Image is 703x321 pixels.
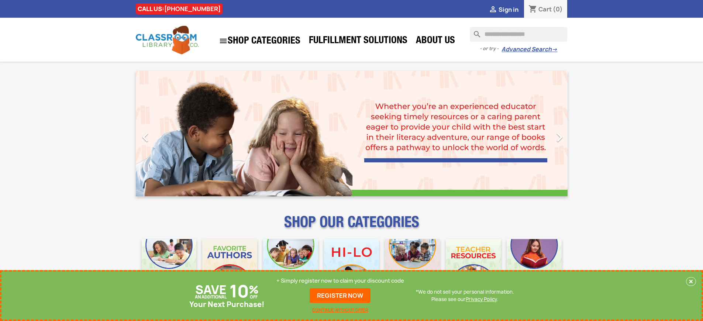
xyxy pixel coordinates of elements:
i: search [470,27,479,36]
span: Cart [538,5,552,13]
div: CALL US: [136,3,223,14]
p: SHOP OUR CATEGORIES [136,220,568,233]
a:  Sign in [489,6,518,14]
i:  [550,128,569,146]
img: CLC_Teacher_Resources_Mobile.jpg [446,239,501,294]
a: Next [503,71,568,196]
span: Sign in [499,6,518,14]
img: CLC_Fiction_Nonfiction_Mobile.jpg [385,239,440,294]
img: CLC_HiLo_Mobile.jpg [324,239,379,294]
span: (0) [553,5,563,13]
a: [PHONE_NUMBER] [164,5,221,13]
a: Previous [136,71,201,196]
input: Search [470,27,567,42]
a: About Us [412,34,459,49]
i: shopping_cart [528,5,537,14]
span: - or try - [480,45,502,52]
i:  [489,6,497,14]
a: Advanced Search→ [502,46,557,53]
span: → [552,46,557,53]
a: SHOP CATEGORIES [215,33,304,49]
img: CLC_Dyslexia_Mobile.jpg [507,239,562,294]
img: CLC_Phonics_And_Decodables_Mobile.jpg [263,239,318,294]
i:  [136,128,155,146]
img: CLC_Favorite_Authors_Mobile.jpg [202,239,257,294]
a: Fulfillment Solutions [305,34,411,49]
img: CLC_Bulk_Mobile.jpg [142,239,197,294]
ul: Carousel container [136,71,568,196]
img: Classroom Library Company [136,26,199,54]
i:  [219,37,228,45]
